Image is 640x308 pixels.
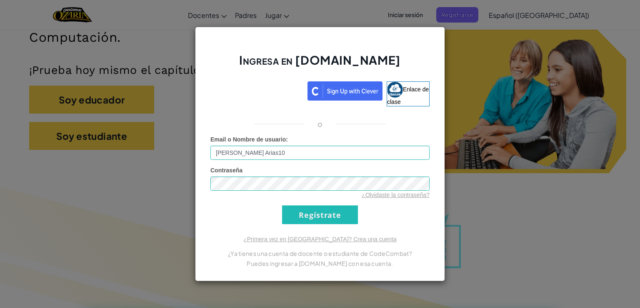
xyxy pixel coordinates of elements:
a: ¿Primera vez en [GEOGRAPHIC_DATA]? Crea una cuenta [243,236,397,242]
font: : [286,136,288,143]
input: Regístrate [282,205,358,224]
font: ¿Ya tienes una cuenta de docente o estudiante de CodeCombat? [228,250,412,257]
img: clever_sso_button@2x.png [307,81,382,101]
iframe: Botón Iniciar sesión con Google [206,81,307,99]
font: Ingresa en [DOMAIN_NAME] [239,53,400,67]
font: Puedes ingresar a [DOMAIN_NAME] con esa cuenta. [247,260,393,267]
font: Contraseña [210,167,242,174]
font: Email o Nombre de usuario [210,136,286,143]
font: Enlace de clase [387,86,429,105]
img: classlink-logo-small.png [387,82,403,98]
a: ¿Olvidaste la contraseña? [362,192,430,198]
font: o [317,119,322,129]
